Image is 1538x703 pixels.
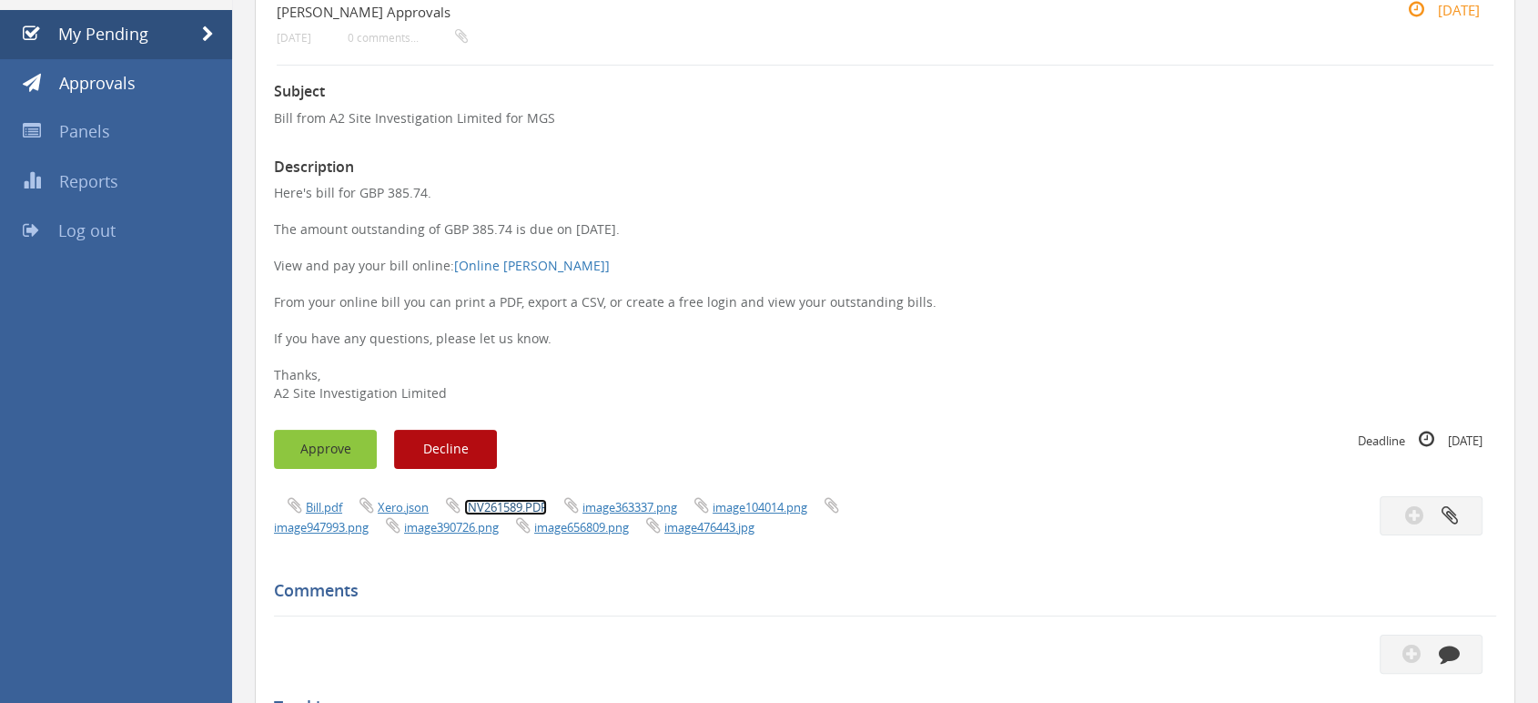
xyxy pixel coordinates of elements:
a: Bill.pdf [306,499,342,515]
span: Approvals [59,72,136,94]
small: [DATE] [277,31,311,45]
button: Approve [274,430,377,469]
h5: Comments [274,582,1482,600]
h3: Description [274,159,1496,176]
span: Panels [59,120,110,142]
h4: [PERSON_NAME] Approvals [277,5,1290,20]
h3: Subject [274,84,1496,100]
small: 0 comments... [348,31,468,45]
span: My Pending [58,23,148,45]
a: Xero.json [378,499,429,515]
span: Log out [58,219,116,241]
a: image947993.png [274,519,369,535]
a: image390726.png [404,519,499,535]
a: image363337.png [582,499,677,515]
a: [Online [PERSON_NAME]] [454,257,610,274]
p: Bill from A2 Site Investigation Limited for MGS [274,109,1496,127]
small: Deadline [DATE] [1358,430,1482,450]
a: image476443.jpg [664,519,754,535]
a: image656809.png [534,519,629,535]
a: INV261589.PDF [464,499,547,515]
button: Decline [394,430,497,469]
p: Here's bill for GBP 385.74. The amount outstanding of GBP 385.74 is due on [DATE]. View and pay y... [274,184,1496,402]
span: Reports [59,170,118,192]
a: image104014.png [713,499,807,515]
